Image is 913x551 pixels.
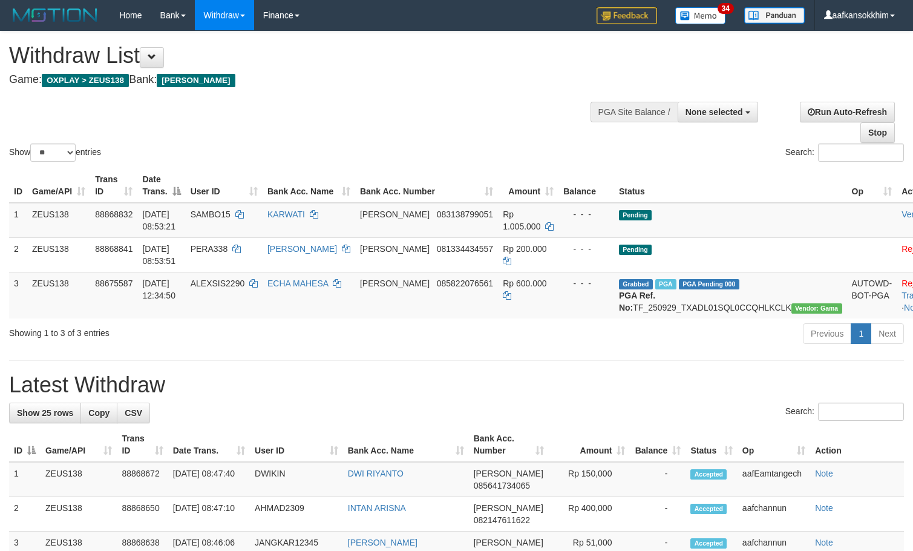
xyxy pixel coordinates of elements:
span: PGA Pending [679,279,739,289]
span: Copy 081334434557 to clipboard [437,244,493,254]
img: MOTION_logo.png [9,6,101,24]
span: Rp 200.000 [503,244,546,254]
th: Op: activate to sort column ascending [738,427,810,462]
td: ZEUS138 [27,203,90,238]
span: [DATE] 08:53:21 [142,210,175,231]
a: [PERSON_NAME] [267,244,337,254]
div: Showing 1 to 3 of 3 entries [9,322,371,339]
img: panduan.png [744,7,805,24]
span: Rp 600.000 [503,279,546,288]
a: INTAN ARISNA [348,503,406,513]
td: 88868650 [117,497,168,532]
td: TF_250929_TXADL01SQL0CCQHLKCLK [614,272,847,318]
span: Accepted [690,469,727,480]
span: [PERSON_NAME] [360,244,430,254]
th: Op: activate to sort column ascending [847,168,897,203]
th: Action [810,427,904,462]
th: Amount: activate to sort column ascending [498,168,558,203]
div: - - - [563,277,609,289]
span: [PERSON_NAME] [360,210,430,219]
span: SAMBO15 [191,210,231,219]
th: Date Trans.: activate to sort column descending [137,168,185,203]
td: [DATE] 08:47:40 [168,462,250,497]
span: ALEXSIS2290 [191,279,245,288]
a: 1 [851,323,871,344]
th: Game/API: activate to sort column ascending [41,427,117,462]
span: [PERSON_NAME] [474,469,543,478]
a: ECHA MAHESA [267,279,328,288]
td: ZEUS138 [41,462,117,497]
span: [PERSON_NAME] [157,74,235,87]
td: 2 [9,497,41,532]
div: - - - [563,243,609,255]
span: Copy 082147611622 to clipboard [474,515,530,525]
th: ID [9,168,27,203]
th: Game/API: activate to sort column ascending [27,168,90,203]
span: Rp 1.005.000 [503,210,540,231]
td: AUTOWD-BOT-PGA [847,272,897,318]
label: Search: [785,144,904,162]
th: User ID: activate to sort column ascending [186,168,263,203]
td: 2 [9,237,27,272]
span: [PERSON_NAME] [360,279,430,288]
a: [PERSON_NAME] [348,538,417,547]
td: AHMAD2309 [250,497,343,532]
td: aafEamtangech [738,462,810,497]
h1: Latest Withdraw [9,373,904,397]
a: CSV [117,403,150,423]
td: 3 [9,272,27,318]
a: Note [815,503,833,513]
span: [PERSON_NAME] [474,503,543,513]
span: Accepted [690,538,727,549]
span: Pending [619,210,652,220]
td: aafchannun [738,497,810,532]
td: DWIKIN [250,462,343,497]
button: None selected [678,102,758,122]
td: 88868672 [117,462,168,497]
h4: Game: Bank: [9,74,597,86]
span: [DATE] 08:53:51 [142,244,175,266]
td: ZEUS138 [41,497,117,532]
span: Grabbed [619,279,653,289]
span: [PERSON_NAME] [474,538,543,547]
b: PGA Ref. No: [619,291,655,312]
span: 88868841 [95,244,133,254]
th: Trans ID: activate to sort column ascending [117,427,168,462]
span: PERA338 [191,244,227,254]
a: Run Auto-Refresh [800,102,895,122]
td: - [630,462,686,497]
a: Previous [803,323,851,344]
a: Copy [80,403,117,423]
th: Status [614,168,847,203]
td: Rp 400,000 [549,497,630,532]
th: Status: activate to sort column ascending [686,427,737,462]
a: DWI RIYANTO [348,469,404,478]
th: Balance [558,168,614,203]
div: - - - [563,208,609,220]
span: Copy [88,408,110,418]
img: Button%20Memo.svg [675,7,726,24]
span: Accepted [690,504,727,514]
span: CSV [125,408,142,418]
h1: Withdraw List [9,44,597,68]
td: ZEUS138 [27,237,90,272]
a: Show 25 rows [9,403,81,423]
span: 88675587 [95,279,133,288]
td: Rp 150,000 [549,462,630,497]
select: Showentries [30,144,76,162]
th: Amount: activate to sort column ascending [549,427,630,462]
a: Stop [860,122,895,143]
span: Show 25 rows [17,408,73,418]
label: Search: [785,403,904,421]
label: Show entries [9,144,101,162]
span: Marked by aafpengsreynich [655,279,676,289]
a: KARWATI [267,210,305,219]
span: OXPLAY > ZEUS138 [42,74,129,87]
th: Bank Acc. Name: activate to sort column ascending [343,427,469,462]
img: Feedback.jpg [597,7,657,24]
input: Search: [818,403,904,421]
a: Next [871,323,904,344]
span: [DATE] 12:34:50 [142,279,175,300]
span: 88868832 [95,210,133,219]
th: Trans ID: activate to sort column ascending [90,168,137,203]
